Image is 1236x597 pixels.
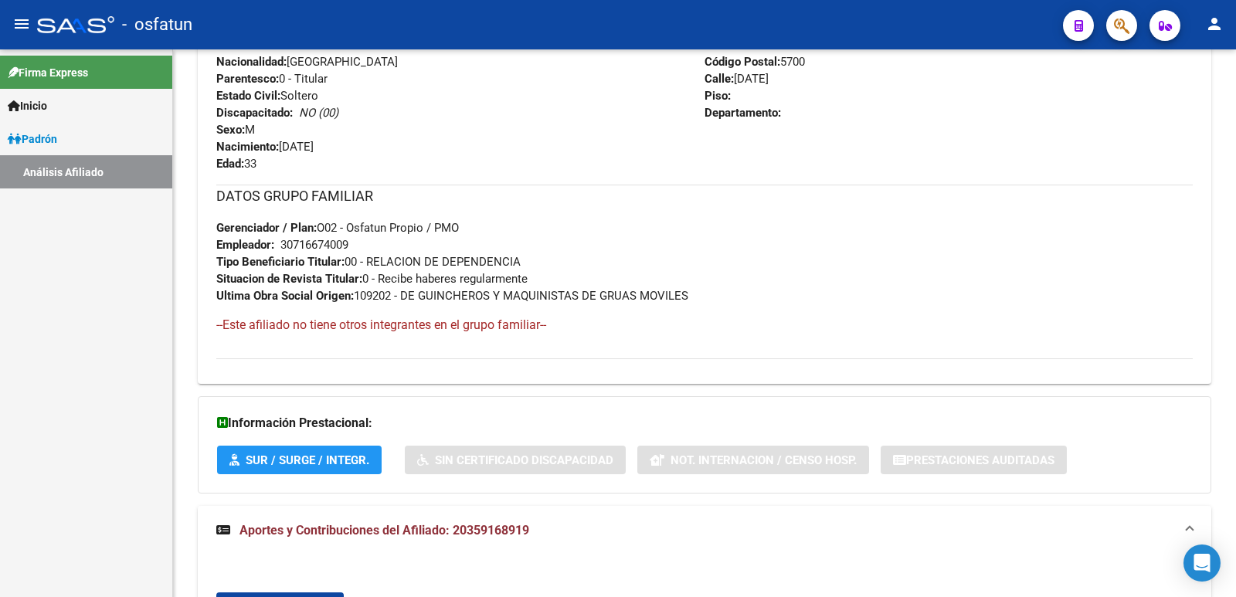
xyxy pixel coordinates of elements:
strong: Gerenciador / Plan: [216,221,317,235]
h3: DATOS GRUPO FAMILIAR [216,185,1193,207]
span: Firma Express [8,64,88,81]
mat-expansion-panel-header: Aportes y Contribuciones del Afiliado: 20359168919 [198,506,1211,555]
span: 0 - Titular [216,72,328,86]
div: 30716674009 [280,236,348,253]
strong: Parentesco: [216,72,279,86]
button: Sin Certificado Discapacidad [405,446,626,474]
span: SUR / SURGE / INTEGR. [246,453,369,467]
span: 0 - Recibe haberes regularmente [216,272,528,286]
strong: Localidad: [705,38,757,52]
h3: Información Prestacional: [217,412,1192,434]
strong: Departamento: [705,106,781,120]
strong: Ultima Obra Social Origen: [216,289,354,303]
span: Soltero [216,89,318,103]
mat-icon: person [1205,15,1224,33]
strong: Piso: [705,89,731,103]
strong: Calle: [705,72,734,86]
span: DU - DOCUMENTO UNICO 35916891 [216,38,464,52]
span: Sin Certificado Discapacidad [435,453,613,467]
span: Padrón [8,131,57,148]
span: [DATE] [705,72,769,86]
span: O02 - Osfatun Propio / PMO [216,221,459,235]
span: [GEOGRAPHIC_DATA] [216,55,398,69]
span: Prestaciones Auditadas [906,453,1054,467]
span: - osfatun [122,8,192,42]
span: Inicio [8,97,47,114]
strong: Nacionalidad: [216,55,287,69]
strong: Tipo Beneficiario Titular: [216,255,345,269]
strong: Situacion de Revista Titular: [216,272,362,286]
strong: Estado Civil: [216,89,280,103]
span: M [216,123,255,137]
mat-icon: menu [12,15,31,33]
i: NO (00) [299,106,338,120]
span: 00 - RELACION DE DEPENDENCIA [216,255,521,269]
strong: Código Postal: [705,55,780,69]
span: Aportes y Contribuciones del Afiliado: 20359168919 [239,523,529,538]
strong: Nacimiento: [216,140,279,154]
strong: Discapacitado: [216,106,293,120]
strong: Empleador: [216,238,274,252]
strong: Documento: [216,38,278,52]
strong: Edad: [216,157,244,171]
span: 33 [216,157,256,171]
span: SAN LUIS [705,38,807,52]
span: [DATE] [216,140,314,154]
h4: --Este afiliado no tiene otros integrantes en el grupo familiar-- [216,317,1193,334]
button: Prestaciones Auditadas [881,446,1067,474]
span: Not. Internacion / Censo Hosp. [671,453,857,467]
button: Not. Internacion / Censo Hosp. [637,446,869,474]
div: Open Intercom Messenger [1183,544,1221,582]
strong: Sexo: [216,123,245,137]
span: 109202 - DE GUINCHEROS Y MAQUINISTAS DE GRUAS MOVILES [216,289,688,303]
button: SUR / SURGE / INTEGR. [217,446,382,474]
span: 5700 [705,55,805,69]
